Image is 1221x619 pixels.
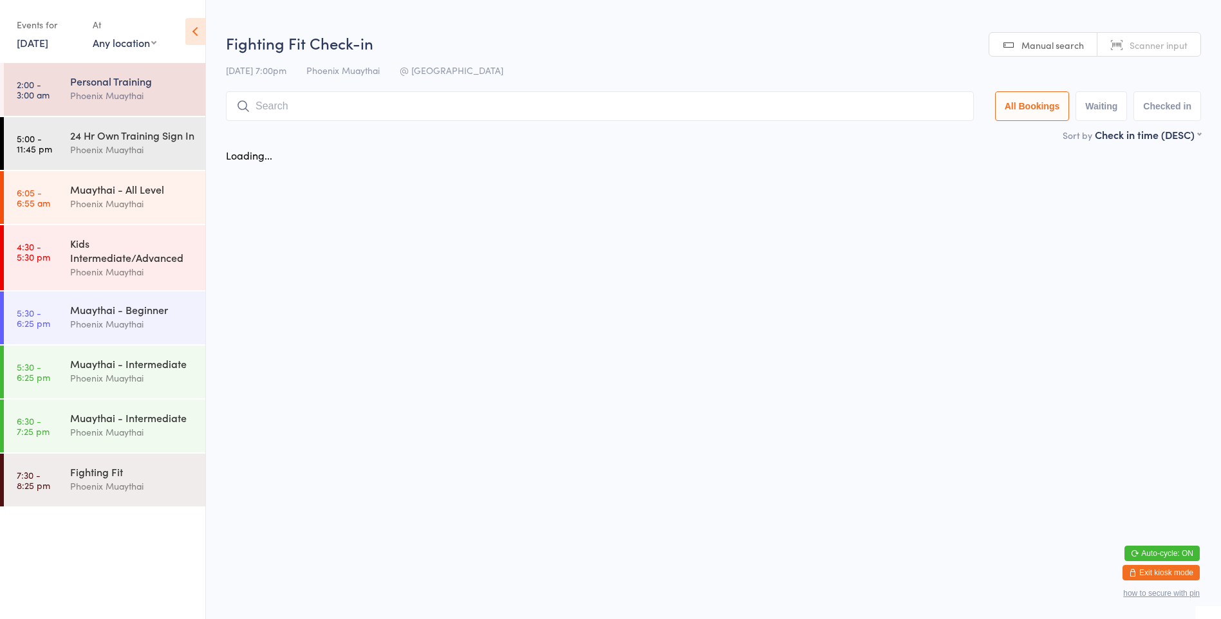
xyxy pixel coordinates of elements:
[4,171,205,224] a: 6:05 -6:55 amMuaythai - All LevelPhoenix Muaythai
[70,88,194,103] div: Phoenix Muaythai
[17,14,80,35] div: Events for
[70,236,194,264] div: Kids Intermediate/Advanced
[4,63,205,116] a: 2:00 -3:00 amPersonal TrainingPhoenix Muaythai
[70,317,194,331] div: Phoenix Muaythai
[70,182,194,196] div: Muaythai - All Level
[226,32,1201,53] h2: Fighting Fit Check-in
[226,91,974,121] input: Search
[17,470,50,490] time: 7:30 - 8:25 pm
[70,356,194,371] div: Muaythai - Intermediate
[995,91,1070,121] button: All Bookings
[1123,589,1200,598] button: how to secure with pin
[1076,91,1127,121] button: Waiting
[17,35,48,50] a: [DATE]
[1133,91,1201,121] button: Checked in
[4,225,205,290] a: 4:30 -5:30 pmKids Intermediate/AdvancedPhoenix Muaythai
[4,400,205,452] a: 6:30 -7:25 pmMuaythai - IntermediatePhoenix Muaythai
[93,35,156,50] div: Any location
[4,346,205,398] a: 5:30 -6:25 pmMuaythai - IntermediatePhoenix Muaythai
[70,371,194,385] div: Phoenix Muaythai
[70,142,194,157] div: Phoenix Muaythai
[70,302,194,317] div: Muaythai - Beginner
[17,416,50,436] time: 6:30 - 7:25 pm
[70,479,194,494] div: Phoenix Muaythai
[226,64,286,77] span: [DATE] 7:00pm
[70,74,194,88] div: Personal Training
[70,465,194,479] div: Fighting Fit
[4,454,205,506] a: 7:30 -8:25 pmFighting FitPhoenix Muaythai
[70,128,194,142] div: 24 Hr Own Training Sign In
[70,425,194,439] div: Phoenix Muaythai
[1124,546,1200,561] button: Auto-cycle: ON
[400,64,503,77] span: @ [GEOGRAPHIC_DATA]
[70,264,194,279] div: Phoenix Muaythai
[1130,39,1188,51] span: Scanner input
[17,241,50,262] time: 4:30 - 5:30 pm
[226,148,272,162] div: Loading...
[17,187,50,208] time: 6:05 - 6:55 am
[17,133,52,154] time: 5:00 - 11:45 pm
[4,117,205,170] a: 5:00 -11:45 pm24 Hr Own Training Sign InPhoenix Muaythai
[17,308,50,328] time: 5:30 - 6:25 pm
[1095,127,1201,142] div: Check in time (DESC)
[1063,129,1092,142] label: Sort by
[70,196,194,211] div: Phoenix Muaythai
[17,79,50,100] time: 2:00 - 3:00 am
[306,64,380,77] span: Phoenix Muaythai
[1021,39,1084,51] span: Manual search
[1123,565,1200,580] button: Exit kiosk mode
[93,14,156,35] div: At
[4,291,205,344] a: 5:30 -6:25 pmMuaythai - BeginnerPhoenix Muaythai
[17,362,50,382] time: 5:30 - 6:25 pm
[70,411,194,425] div: Muaythai - Intermediate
